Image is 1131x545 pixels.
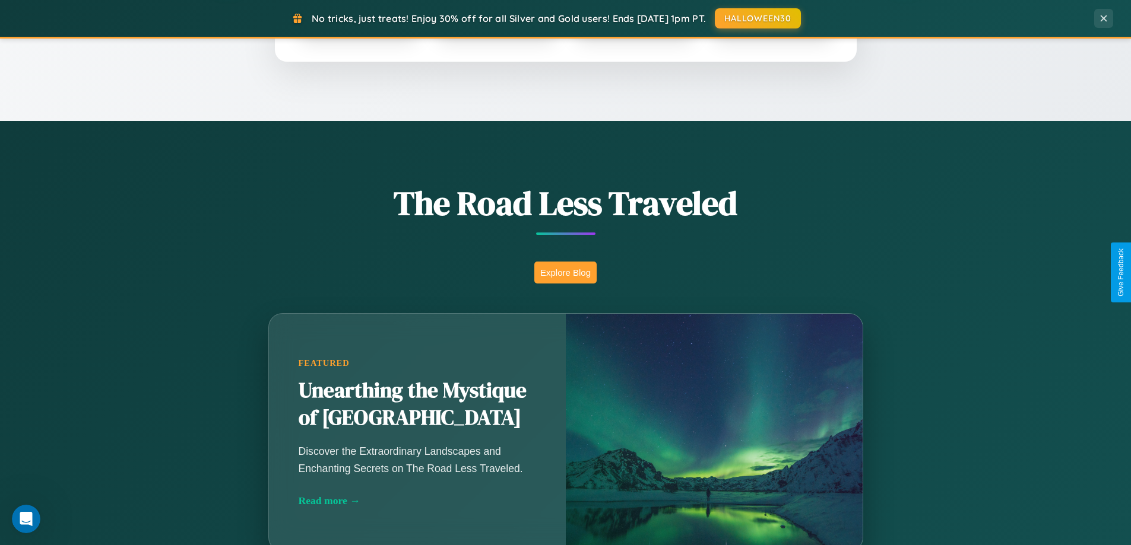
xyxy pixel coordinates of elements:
button: HALLOWEEN30 [715,8,801,28]
div: Give Feedback [1117,248,1125,297]
button: Explore Blog [534,262,597,283]
p: Discover the Extraordinary Landscapes and Enchanting Secrets on The Road Less Traveled. [299,443,536,476]
h2: Unearthing the Mystique of [GEOGRAPHIC_DATA] [299,377,536,432]
span: No tricks, just treats! Enjoy 30% off for all Silver and Gold users! Ends [DATE] 1pm PT. [312,12,706,24]
div: Read more → [299,495,536,507]
iframe: Intercom live chat [12,505,40,533]
h1: The Road Less Traveled [210,180,922,226]
div: Featured [299,358,536,368]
